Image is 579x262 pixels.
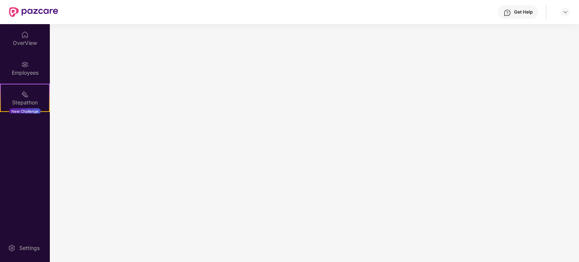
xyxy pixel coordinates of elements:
[21,31,29,38] img: svg+xml;base64,PHN2ZyBpZD0iSG9tZSIgeG1sbnM9Imh0dHA6Ly93d3cudzMub3JnLzIwMDAvc3ZnIiB3aWR0aD0iMjAiIG...
[9,7,58,17] img: New Pazcare Logo
[21,61,29,68] img: svg+xml;base64,PHN2ZyBpZD0iRW1wbG95ZWVzIiB4bWxucz0iaHR0cDovL3d3dy53My5vcmcvMjAwMC9zdmciIHdpZHRoPS...
[17,244,42,252] div: Settings
[8,244,15,252] img: svg+xml;base64,PHN2ZyBpZD0iU2V0dGluZy0yMHgyMCIgeG1sbnM9Imh0dHA6Ly93d3cudzMub3JnLzIwMDAvc3ZnIiB3aW...
[1,99,49,106] div: Stepathon
[9,108,41,114] div: New Challenge
[514,9,533,15] div: Get Help
[21,90,29,98] img: svg+xml;base64,PHN2ZyB4bWxucz0iaHR0cDovL3d3dy53My5vcmcvMjAwMC9zdmciIHdpZHRoPSIyMSIgaGVpZ2h0PSIyMC...
[504,9,511,17] img: svg+xml;base64,PHN2ZyBpZD0iSGVscC0zMngzMiIgeG1sbnM9Imh0dHA6Ly93d3cudzMub3JnLzIwMDAvc3ZnIiB3aWR0aD...
[562,9,568,15] img: svg+xml;base64,PHN2ZyBpZD0iRHJvcGRvd24tMzJ4MzIiIHhtbG5zPSJodHRwOi8vd3d3LnczLm9yZy8yMDAwL3N2ZyIgd2...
